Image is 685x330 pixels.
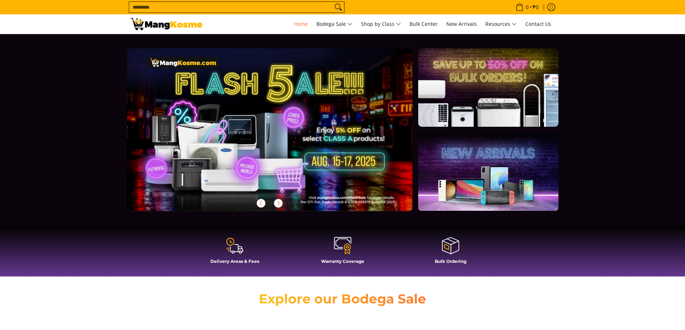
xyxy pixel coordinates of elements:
[482,14,520,34] a: Resources
[400,259,501,264] h4: Bulk Ordering
[525,5,530,10] span: 0
[290,14,311,34] a: Home
[525,20,551,27] span: Contact Us
[513,3,541,11] span: •
[184,236,285,269] a: Delivery Areas & Fees
[400,236,501,269] a: Bulk Ordering
[361,20,401,29] span: Shop by Class
[210,14,555,34] nav: Main Menu
[531,5,540,10] span: ₱0
[131,18,202,30] img: Mang Kosme: Your Home Appliances Warehouse Sale Partner!
[292,259,393,264] h4: Warranty Coverage
[253,195,269,211] button: Previous
[294,20,308,27] span: Home
[238,291,447,307] h2: Explore our Bodega Sale
[333,2,344,13] button: Search
[313,14,356,34] a: Bodega Sale
[406,14,441,34] a: Bulk Center
[357,14,405,34] a: Shop by Class
[184,259,285,264] h4: Delivery Areas & Fees
[316,20,352,29] span: Bodega Sale
[485,20,517,29] span: Resources
[522,14,555,34] a: Contact Us
[127,48,436,223] a: More
[410,20,438,27] span: Bulk Center
[446,20,477,27] span: New Arrivals
[270,195,286,211] button: Next
[443,14,480,34] a: New Arrivals
[292,236,393,269] a: Warranty Coverage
